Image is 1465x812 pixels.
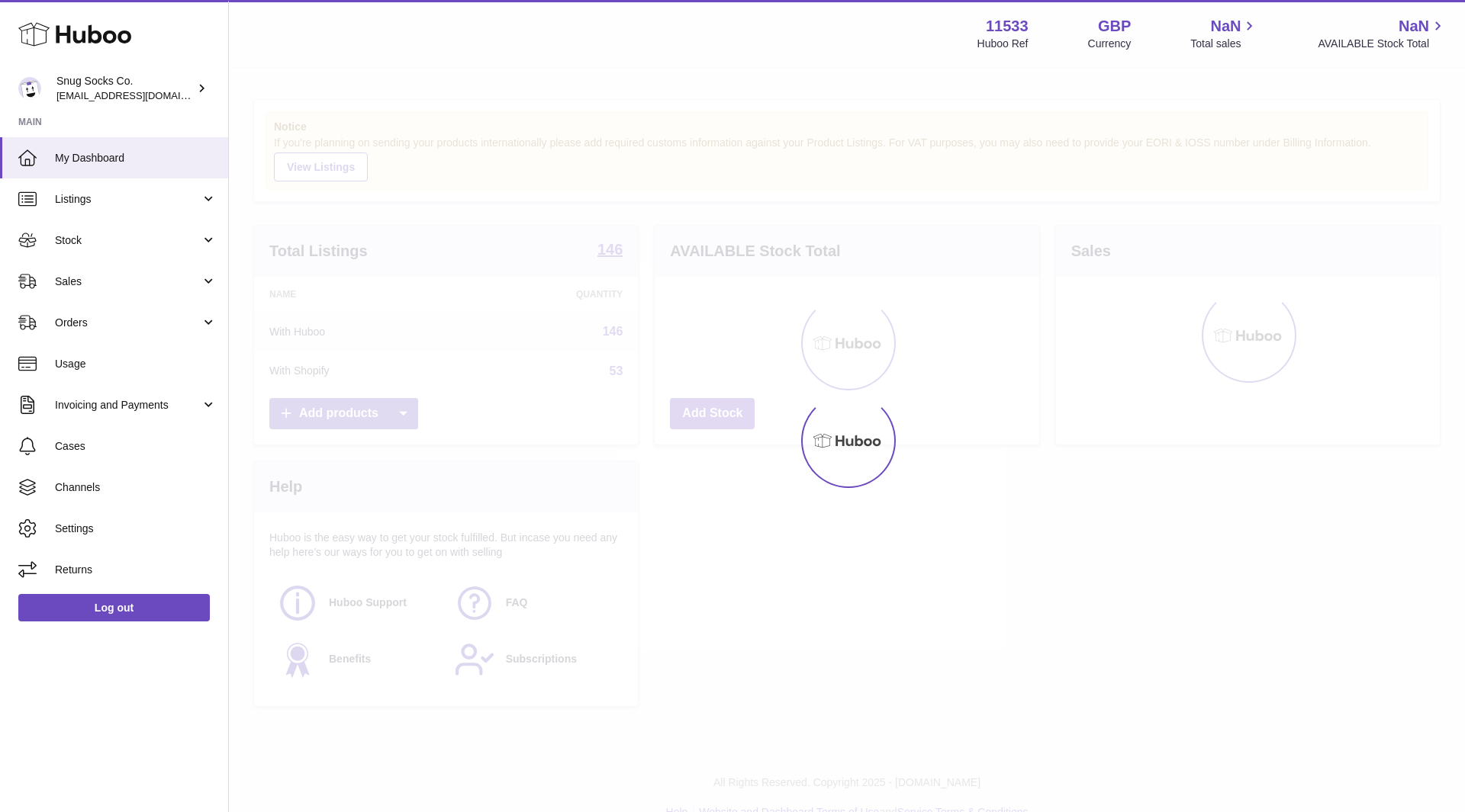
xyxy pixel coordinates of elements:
[55,192,201,207] span: Listings
[1318,16,1447,51] a: NaN AVAILABLE Stock Total
[55,522,217,536] span: Settings
[55,274,201,289] span: Sales
[1190,37,1258,51] span: Total sales
[55,151,217,165] span: My Dashboard
[1190,16,1258,51] a: NaN Total sales
[55,233,201,248] span: Stock
[18,77,41,100] img: info@snugsocks.co.uk
[55,563,217,577] span: Returns
[55,480,217,495] span: Channels
[55,439,217,454] span: Cases
[977,37,1029,51] div: Huboo Ref
[56,89,224,101] span: [EMAIL_ADDRESS][DOMAIN_NAME]
[986,16,1029,37] strong: 11533
[18,594,210,621] a: Log out
[1088,37,1132,51] div: Currency
[56,74,194,103] div: Snug Socks Co.
[55,316,201,330] span: Orders
[55,398,201,412] span: Invoicing and Payments
[55,357,217,371] span: Usage
[1210,16,1241,37] span: NaN
[1098,16,1131,37] strong: GBP
[1318,37,1447,51] span: AVAILABLE Stock Total
[1399,16,1429,37] span: NaN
